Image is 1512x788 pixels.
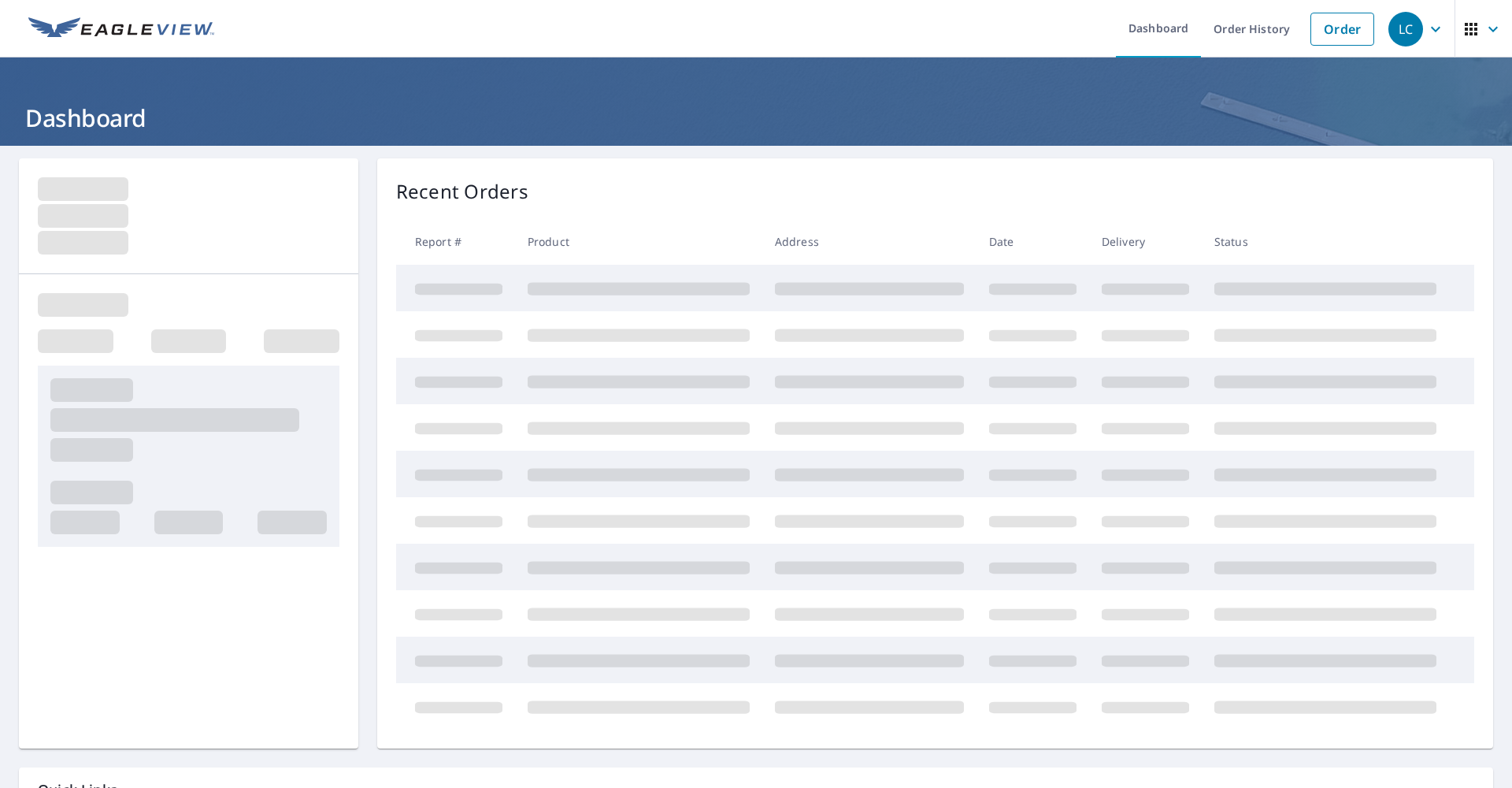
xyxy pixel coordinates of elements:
th: Address [762,218,976,265]
th: Product [515,218,762,265]
p: Recent Orders [396,177,528,206]
img: EV Logo [28,17,214,41]
th: Status [1202,218,1449,265]
th: Date [976,218,1089,265]
div: LC [1388,12,1423,46]
th: Delivery [1089,218,1202,265]
a: Order [1310,13,1374,46]
th: Report # [396,218,515,265]
h1: Dashboard [19,102,1493,134]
